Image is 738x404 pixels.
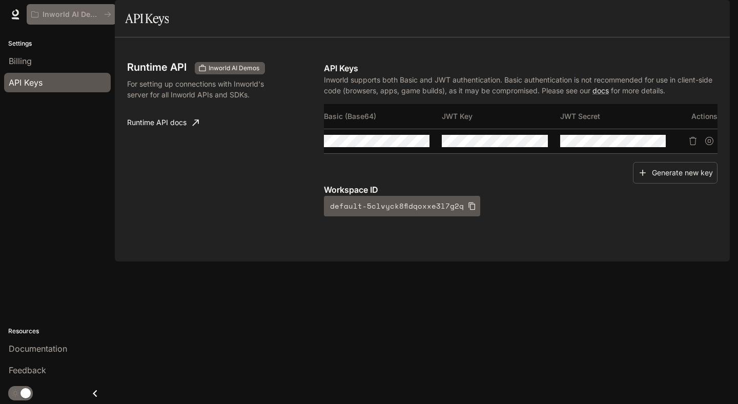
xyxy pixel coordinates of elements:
[324,62,717,74] p: API Keys
[127,62,187,72] h3: Runtime API
[43,10,100,19] p: Inworld AI Demos
[592,86,609,95] a: docs
[27,4,116,25] button: All workspaces
[127,78,269,100] p: For setting up connections with Inworld's server for all Inworld APIs and SDKs.
[195,62,265,74] div: These keys will apply to your current workspace only
[125,8,169,29] h1: API Keys
[633,162,717,184] button: Generate new key
[324,74,717,96] p: Inworld supports both Basic and JWT authentication. Basic authentication is not recommended for u...
[685,133,701,149] button: Delete API key
[123,112,203,133] a: Runtime API docs
[701,133,717,149] button: Suspend API key
[560,104,678,129] th: JWT Secret
[678,104,717,129] th: Actions
[324,184,717,196] p: Workspace ID
[204,64,263,73] span: Inworld AI Demos
[324,196,480,216] button: default-5clvyck8fldqoxxe3l7g2q
[442,104,560,129] th: JWT Key
[324,104,442,129] th: Basic (Base64)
